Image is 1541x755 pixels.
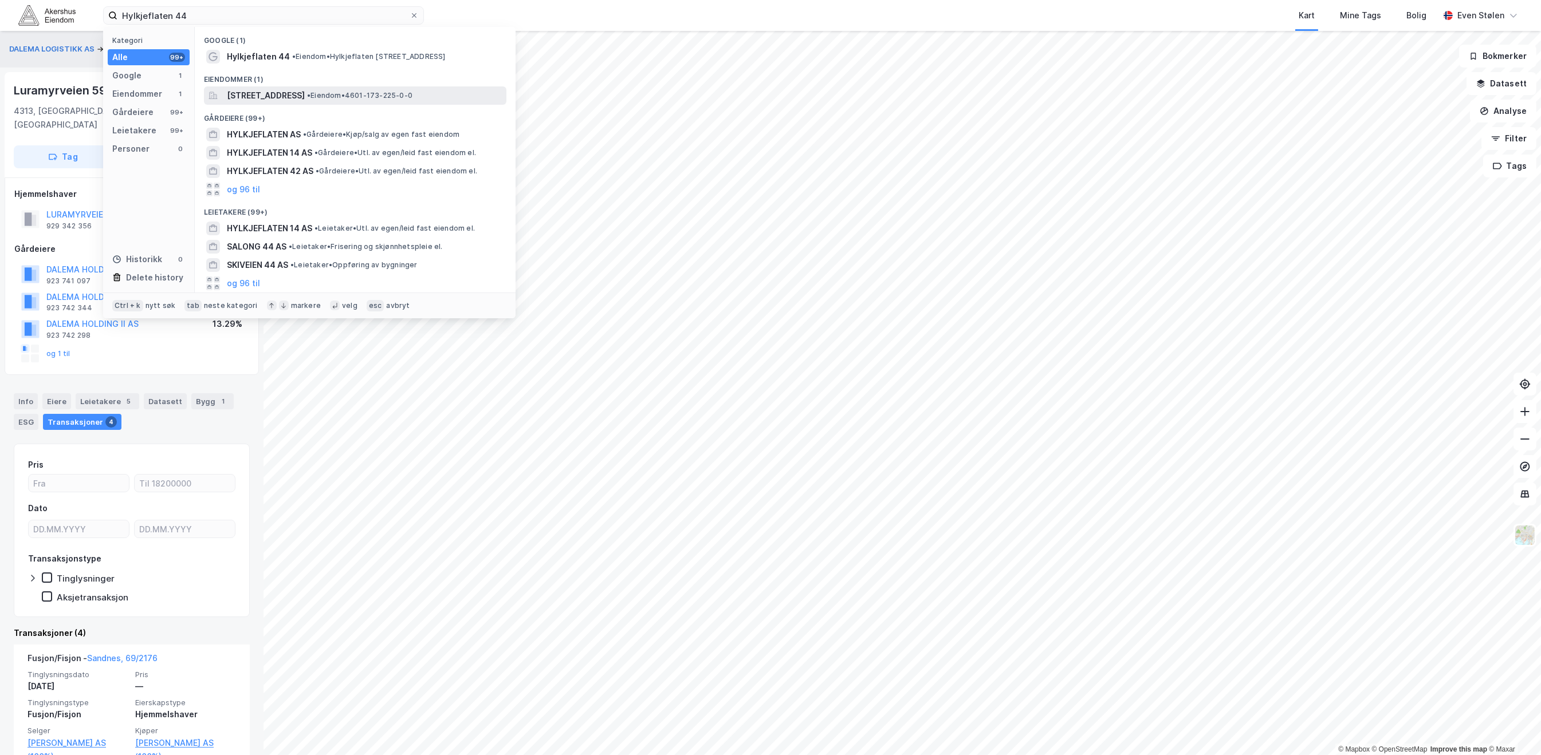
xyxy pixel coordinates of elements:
button: og 96 til [227,183,260,196]
span: • [307,91,310,100]
span: Eiendom • Hylkjeflaten [STREET_ADDRESS] [292,52,446,61]
div: Personer [112,142,150,156]
div: Transaksjonstype [28,552,101,566]
div: 923 741 097 [46,276,91,286]
input: Søk på adresse, matrikkel, gårdeiere, leietakere eller personer [117,7,410,24]
div: Bygg [191,393,234,409]
div: Aksjetransaksjon [57,592,128,603]
div: — [135,679,236,693]
button: Analyse [1470,100,1536,122]
span: Gårdeiere • Kjøp/salg av egen fast eiendom [303,130,459,139]
div: Delete history [126,271,183,284]
div: Alle [112,50,128,64]
span: • [303,130,306,139]
span: HYLKJEFLATEN 14 AS [227,146,312,160]
button: Bokmerker [1459,45,1536,68]
div: ESG [14,414,38,430]
div: Eiendommer [112,87,162,101]
div: 5 [123,396,135,407]
div: 4 [105,416,117,428]
input: DD.MM.YYYY [135,520,235,537]
a: Improve this map [1430,745,1487,753]
span: HYLKJEFLATEN AS [227,128,301,141]
button: Tags [1483,155,1536,177]
div: Leietakere (99+) [195,199,516,219]
span: SKIVEIEN 44 AS [227,258,288,272]
div: Hjemmelshaver [14,187,249,201]
div: 4313, [GEOGRAPHIC_DATA], [GEOGRAPHIC_DATA] [14,104,185,132]
span: • [292,52,296,61]
button: Datasett [1467,72,1536,95]
button: Tag [14,145,112,168]
div: 99+ [169,108,185,117]
span: HYLKJEFLATEN 14 AS [227,222,312,235]
button: og 96 til [227,276,260,290]
span: • [289,242,292,251]
div: velg [342,301,357,310]
div: Tinglysninger [57,573,115,584]
div: Transaksjoner [43,414,121,430]
span: • [315,148,318,157]
div: 0 [176,144,185,153]
span: • [315,224,318,232]
div: Kart [1299,9,1315,22]
div: Google (1) [195,27,516,48]
div: Eiendommer (1) [195,66,516,86]
div: Leietakere [76,393,139,409]
div: 923 742 298 [46,331,91,340]
span: HYLKJEFLATEN 42 AS [227,164,313,178]
span: Gårdeiere • Utl. av egen/leid fast eiendom el. [316,167,477,176]
div: Leietakere [112,124,156,137]
span: Tinglysningstype [27,698,128,707]
span: • [290,260,294,269]
div: Luramyrveien 59 [14,81,109,100]
div: 929 342 356 [46,222,92,231]
div: Info [14,393,38,409]
div: 923 742 344 [46,303,92,313]
span: • [316,167,319,175]
span: Tinglysningsdato [27,670,128,679]
span: Pris [135,670,236,679]
span: Selger [27,726,128,736]
a: Mapbox [1338,745,1370,753]
span: Leietaker • Utl. av egen/leid fast eiendom el. [315,224,475,233]
div: 99+ [169,53,185,62]
div: Gårdeiere [14,242,249,256]
div: Fusjon/Fisjon [27,707,128,721]
a: Sandnes, 69/2176 [87,653,158,663]
a: OpenStreetMap [1372,745,1428,753]
span: SALONG 44 AS [227,240,286,254]
div: [DATE] [27,679,128,693]
input: Fra [29,475,129,492]
div: Dato [28,501,48,515]
div: nytt søk [146,301,176,310]
span: Gårdeiere • Utl. av egen/leid fast eiendom el. [315,148,476,157]
div: Transaksjoner (4) [14,626,250,640]
div: Google [112,69,141,82]
button: DALEMA LOGISTIKK AS [9,44,97,55]
input: Til 18200000 [135,475,235,492]
div: markere [291,301,321,310]
div: Datasett [144,393,187,409]
div: Historikk [112,252,162,266]
div: Kategori [112,36,190,45]
div: Gårdeiere [112,105,154,119]
span: [STREET_ADDRESS] [227,89,305,102]
img: Z [1514,524,1536,546]
div: Fusjon/Fisjon - [27,651,158,670]
img: akershus-eiendom-logo.9091f326c980b4bce74ccdd9f866810c.svg [18,5,76,25]
button: Filter [1481,127,1536,150]
span: Eierskapstype [135,698,236,707]
input: DD.MM.YYYY [29,520,129,537]
div: 13.29% [213,317,242,331]
div: Kontrollprogram for chat [1484,700,1541,755]
div: Ctrl + k [112,300,143,311]
div: esc [367,300,384,311]
iframe: Chat Widget [1484,700,1541,755]
div: Gårdeiere (99+) [195,105,516,125]
div: Hjemmelshaver [135,707,236,721]
div: avbryt [386,301,410,310]
div: 0 [176,255,185,264]
span: Leietaker • Oppføring av bygninger [290,260,418,270]
span: Eiendom • 4601-173-225-0-0 [307,91,412,100]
